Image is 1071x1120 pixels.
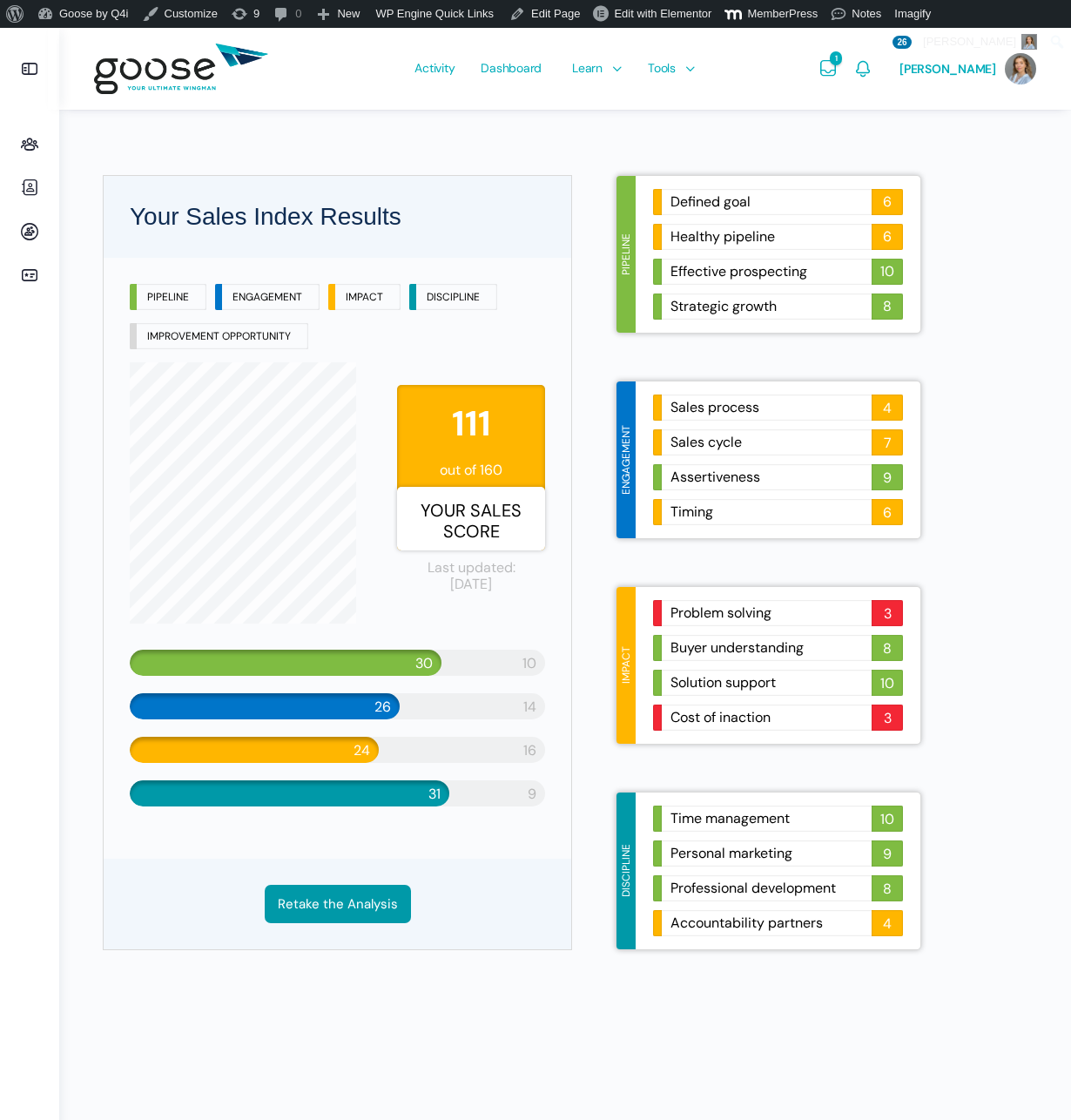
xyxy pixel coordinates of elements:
span: Edit with Elementor [614,7,711,20]
span: Learn [572,27,603,109]
span: ENGAGEMENT [616,381,636,538]
span: 8 [872,293,903,320]
div: 16 [130,737,545,763]
span: Solution support [653,670,903,696]
span: Tools [648,27,676,109]
div: 26 [130,693,400,719]
a: [PERSON_NAME] [899,28,1036,110]
span: Effective prospecting [653,259,903,285]
span: Dashboard [481,27,542,109]
span: Activity [414,27,455,109]
span: 9 [872,840,903,867]
p: IMPROVEMENT OPPORTUNITY [147,330,291,342]
span: PIPELINE [616,176,636,333]
strong: 111 [410,402,532,444]
span: 8 [872,635,903,661]
p: IMPACT [346,291,383,303]
h3: Your Sales Index Results [86,176,589,258]
div: 24 [130,737,379,763]
span: Timing [653,499,903,525]
span: 4 [872,910,903,936]
a: Notifications [852,28,873,110]
p: PIPELINE [147,291,189,303]
div: 14 [130,693,545,719]
span: Cost of inaction [653,705,903,731]
span: Defined goal [653,189,903,215]
div: 9 [130,780,545,806]
span: Problem solving [653,600,903,626]
span: 10 [872,670,903,696]
span: Accountability partners [653,910,903,936]
span: Sales process [653,395,903,421]
a: Retake the Analysis [265,885,411,923]
span: Last updated: [DATE] [397,559,545,592]
a: Activity [406,28,463,110]
a: Messages [818,28,839,110]
span: 6 [872,499,903,525]
div: 10 [130,650,545,676]
a: Dashboard [472,28,550,110]
p: DISCIPLINE [427,291,480,303]
span: 8 [872,875,903,901]
span: Personal marketing [653,840,903,867]
span: [PERSON_NAME] [923,28,1037,56]
span: Your Sales Score [397,487,545,550]
iframe: Chat Widget [984,1036,1071,1120]
a: Learn [563,28,626,110]
span: Assertiveness [653,464,903,490]
span: 1 [830,51,842,65]
span: 9 [872,464,903,490]
span: 10 [872,259,903,285]
span: [PERSON_NAME] [899,61,996,77]
span: Professional development [653,875,903,901]
span: 6 [872,189,903,215]
span: 7 [872,429,903,455]
span: Sales cycle [653,429,903,455]
span: Healthy pipeline [653,224,903,250]
p: ENGAGEMENT [232,291,302,303]
span: Strategic growth [653,293,903,320]
a: Tools [639,28,699,110]
span: DISCIPLINE [616,793,636,949]
span: 3 [872,705,903,731]
span: IMPACT [616,587,636,744]
span: 4 [872,395,903,421]
span: Buyer understanding [653,635,903,661]
span: 3 [872,600,903,626]
div: 30 [130,650,441,676]
div: 31 [130,780,449,806]
span: Time management [653,806,903,832]
span: 26 [892,36,911,49]
span: out of 160 [410,402,532,478]
span: 10 [872,806,903,832]
span: 6 [872,224,903,250]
